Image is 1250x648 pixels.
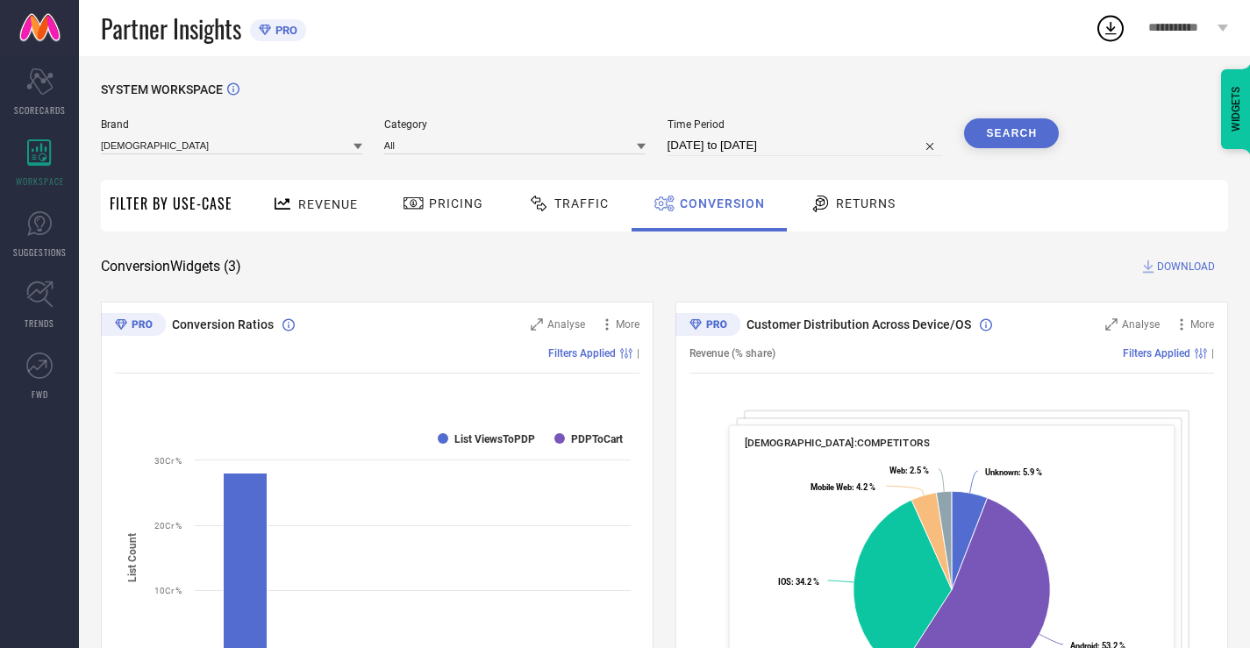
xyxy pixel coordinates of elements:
span: More [1190,318,1214,331]
span: Revenue [298,197,358,211]
div: Premium [101,313,166,339]
span: More [616,318,639,331]
span: TRENDS [25,317,54,330]
span: Pricing [429,196,483,210]
span: Filter By Use-Case [110,193,232,214]
span: Revenue (% share) [689,347,775,360]
span: Analyse [1122,318,1160,331]
span: Analyse [547,318,585,331]
span: Customer Distribution Across Device/OS [746,317,971,331]
tspan: List Count [126,533,139,582]
span: DOWNLOAD [1157,258,1215,275]
span: [DEMOGRAPHIC_DATA]:COMPETITORS [745,437,930,449]
span: Partner Insights [101,11,241,46]
tspan: Mobile Web [811,482,852,492]
span: PRO [271,24,297,37]
tspan: Web [889,466,905,475]
div: Open download list [1095,12,1126,44]
text: : 2.5 % [889,466,929,475]
span: Conversion Widgets ( 3 ) [101,258,241,275]
div: Premium [675,313,740,339]
text: : 5.9 % [985,467,1042,477]
text: : 34.2 % [778,577,819,587]
span: | [1211,347,1214,360]
span: SUGGESTIONS [13,246,67,259]
input: Select time period [668,135,943,156]
button: Search [964,118,1059,148]
svg: Zoom [531,318,543,331]
text: PDPToCart [571,433,623,445]
span: Filters Applied [1123,347,1190,360]
span: SYSTEM WORKSPACE [101,82,223,96]
text: 20Cr % [154,521,182,531]
tspan: IOS [778,577,791,587]
span: SCORECARDS [14,103,66,117]
span: | [637,347,639,360]
svg: Zoom [1105,318,1118,331]
span: Traffic [554,196,609,210]
span: FWD [32,388,48,401]
span: Brand [101,118,362,131]
span: Conversion Ratios [172,317,274,331]
span: Category [384,118,646,131]
span: Conversion [680,196,765,210]
text: : 4.2 % [811,482,875,492]
tspan: Unknown [985,467,1018,477]
span: Filters Applied [548,347,616,360]
text: 10Cr % [154,586,182,595]
span: Returns [836,196,896,210]
text: 30Cr % [154,456,182,466]
text: List ViewsToPDP [454,433,535,445]
span: WORKSPACE [16,174,64,188]
span: Time Period [668,118,943,131]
